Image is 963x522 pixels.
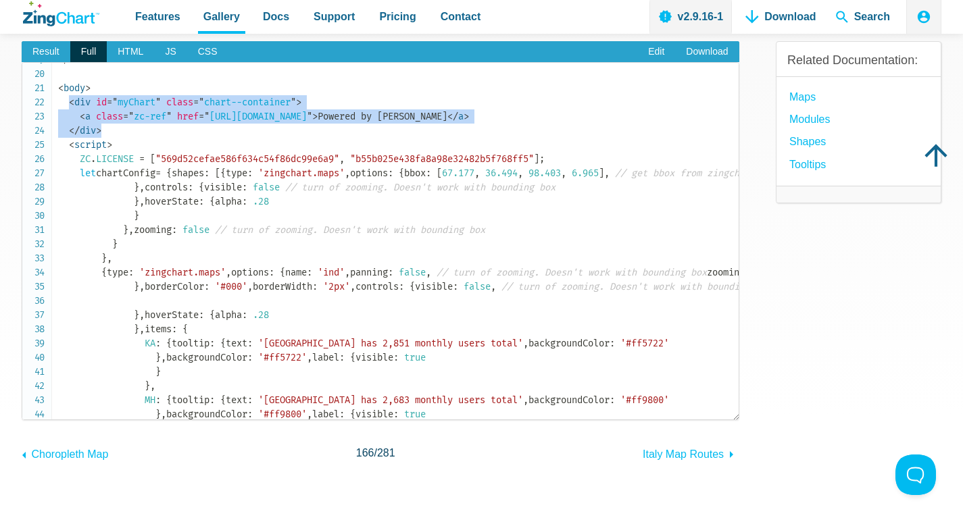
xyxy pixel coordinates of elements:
span: } [145,380,150,392]
span: [ [215,167,220,179]
span: true [404,352,426,363]
span: { [220,167,226,179]
span: : [388,167,393,179]
span: } [134,210,139,221]
span: " [204,111,209,122]
span: } [155,409,161,420]
span: = [193,97,199,108]
span: , [350,281,355,292]
span: , [307,409,312,420]
span: false [182,224,209,236]
span: : [209,338,215,349]
span: : [426,167,431,179]
span: : [393,352,399,363]
span: < [58,82,64,94]
span: Full [70,41,107,63]
span: = [107,97,112,108]
span: : [610,394,615,406]
span: : [242,182,247,193]
span: } [134,182,139,193]
span: div [69,97,91,108]
span: 98.403 [528,167,561,179]
span: , [107,253,112,264]
span: '[GEOGRAPHIC_DATA] has 2,851 monthly users total' [258,338,523,349]
span: '#ff5722' [620,338,669,349]
span: HTML [107,41,154,63]
span: " [199,97,204,108]
span: > [464,111,469,122]
span: ] [599,167,604,179]
span: script [69,139,107,151]
span: { [220,394,226,406]
span: : [204,167,209,179]
span: : [199,196,204,207]
span: { [350,409,355,420]
span: , [226,267,231,278]
span: : [247,338,253,349]
span: : [172,224,177,236]
span: , [139,309,145,321]
span: // turn of zooming. Doesn't work with bounding box [501,281,772,292]
span: } [134,196,139,207]
span: : [307,267,312,278]
span: > [296,97,301,108]
span: Choropleth Map [31,448,108,460]
span: , [139,323,145,335]
span: , [307,352,312,363]
span: let [80,167,96,179]
a: Italy Map Routes [643,442,739,463]
span: 'ind' [318,267,345,278]
span: < [69,97,74,108]
span: [URL][DOMAIN_NAME] [199,111,312,122]
span: } [155,366,161,377]
span: { [101,267,107,278]
span: : [242,309,247,321]
span: '#ff9800' [258,409,307,420]
span: = [123,111,128,122]
span: '#ff5722' [258,352,307,363]
span: } [134,309,139,321]
span: '#000' [215,281,247,292]
span: class [166,97,193,108]
span: , [426,267,431,278]
span: { [209,196,215,207]
a: Shapes [789,132,826,151]
span: , [161,409,166,420]
span: { [350,352,355,363]
span: : [393,409,399,420]
span: : [339,352,345,363]
span: : [172,323,177,335]
span: '2px' [323,281,350,292]
span: : [388,267,393,278]
span: 6.965 [572,167,599,179]
span: // turn of zooming. Doesn't work with bounding box [437,267,707,278]
span: a [80,111,91,122]
span: id [96,97,107,108]
span: { [199,182,204,193]
span: , [150,380,155,392]
span: , [604,167,610,179]
span: body [58,82,85,94]
a: Tooltips [789,155,826,174]
span: , [523,338,528,349]
span: 281 [377,447,395,459]
span: href [177,111,199,122]
span: : [204,281,209,292]
h3: Related Documentation: [787,53,930,68]
span: : [242,196,247,207]
span: CSS [187,41,228,63]
a: modules [789,110,830,128]
span: : [247,394,253,406]
span: , [523,394,528,406]
span: : [399,281,404,292]
span: } [101,253,107,264]
a: Download [675,41,739,63]
span: 67.177 [442,167,474,179]
span: { [182,323,188,335]
span: = [199,111,204,122]
span: { [209,309,215,321]
span: Docs [263,7,289,26]
span: .28 [253,309,269,321]
span: , [561,167,566,179]
iframe: Toggle Customer Support [895,454,936,495]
